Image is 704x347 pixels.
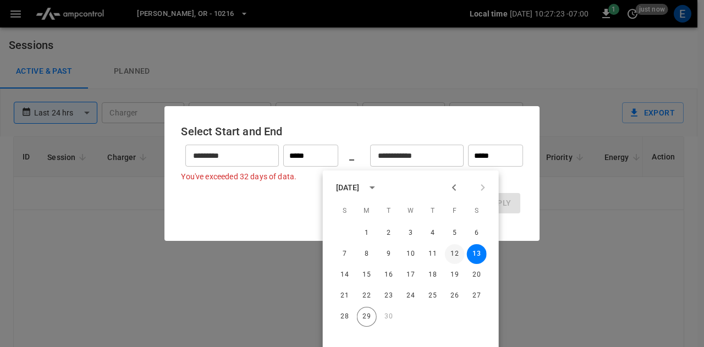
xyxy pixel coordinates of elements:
button: 17 [401,265,421,285]
span: Wednesday [401,200,421,222]
button: 15 [357,265,377,285]
h6: Select Start and End [181,123,522,140]
button: 6 [467,223,487,243]
button: 11 [423,244,443,264]
h6: _ [349,147,354,164]
button: 24 [401,286,421,306]
button: 13 [467,244,487,264]
button: 7 [335,244,355,264]
button: 12 [445,244,465,264]
div: [DATE] [336,182,360,194]
button: 29 [357,307,377,327]
button: 4 [423,223,443,243]
span: Monday [357,200,377,222]
button: 22 [357,286,377,306]
p: You've exceeded 32 days of data. [181,171,522,182]
button: 10 [401,244,421,264]
button: 18 [423,265,443,285]
button: 26 [445,286,465,306]
button: 14 [335,265,355,285]
span: Sunday [335,200,355,222]
button: 28 [335,307,355,327]
button: 23 [379,286,399,306]
button: Previous month [445,178,464,197]
button: 16 [379,265,399,285]
button: 8 [357,244,377,264]
button: 1 [357,223,377,243]
button: 9 [379,244,399,264]
button: 2 [379,223,399,243]
button: 5 [445,223,465,243]
span: Friday [445,200,465,222]
span: Thursday [423,200,443,222]
button: 21 [335,286,355,306]
button: 25 [423,286,443,306]
span: Saturday [467,200,487,222]
span: Tuesday [379,200,399,222]
button: 3 [401,223,421,243]
button: calendar view is open, switch to year view [362,178,381,197]
button: 27 [467,286,487,306]
button: 20 [467,265,487,285]
button: 19 [445,265,465,285]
